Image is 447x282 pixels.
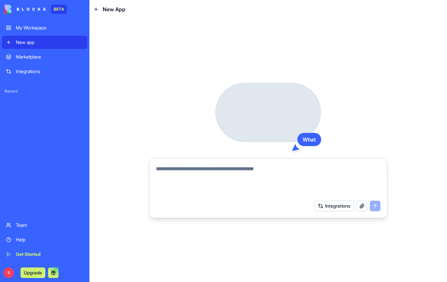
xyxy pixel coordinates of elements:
div: My Workspace [16,24,83,31]
button: Integrations [314,201,354,211]
button: Upgrade [21,267,45,278]
a: Help [2,233,87,246]
a: Marketplace [2,50,87,63]
div: New app [16,39,83,46]
a: Integrations [2,65,87,78]
a: Get Started [2,248,87,261]
span: Recent [2,89,87,94]
a: BETA [5,5,67,14]
div: Team [16,222,83,228]
a: My Workspace [2,21,87,34]
a: New app [2,36,87,49]
span: New App [103,5,125,13]
a: Upgrade [21,269,45,276]
div: Help [16,236,83,243]
div: Integrations [16,68,83,75]
img: logo [5,5,46,14]
a: Team [2,219,87,232]
div: Get Started [16,251,83,258]
div: BETA [51,5,67,14]
div: What [297,133,321,146]
span: S [3,267,14,278]
div: Marketplace [16,54,83,60]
